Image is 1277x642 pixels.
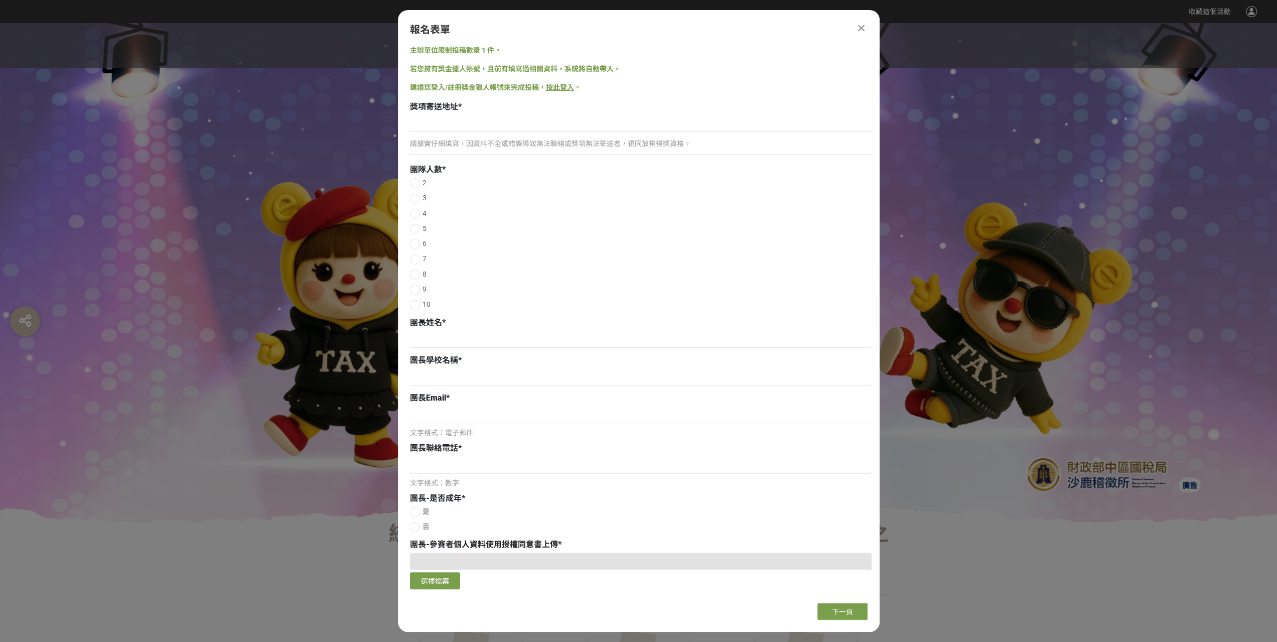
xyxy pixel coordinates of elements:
span: 。 [574,83,581,91]
button: 選擇檔案 [410,572,460,589]
span: 獎項寄送地址 [410,102,458,111]
span: 主辦單位限制投稿數量 1 件。 [410,46,501,54]
span: 團長學校名稱 [410,355,458,365]
p: 請據實仔細填寫，因資料不全或錯誤導致無法聯絡或獎項無法寄送者，視同放棄得獎資格。 [410,139,872,149]
span: 否 [422,523,430,531]
span: 報名表單 [410,24,450,36]
span: 團長姓名 [410,318,442,327]
span: 文字格式：數字 [410,479,459,487]
span: 若您擁有獎金獵人帳號，且前有填寫過相關資料，系統將自動帶入。 [410,65,621,73]
span: 5 [422,224,427,232]
span: 是 [422,507,430,516]
button: 下一頁 [817,603,868,620]
a: 按此登入 [546,83,574,91]
span: 8 [422,270,427,278]
span: 團長Email [410,393,446,403]
span: 7 [422,254,427,263]
span: 團隊人數 [410,165,442,174]
span: 團長-是否成年 [410,493,462,503]
span: 2 [422,179,427,187]
span: 9 [422,285,427,293]
span: 3 [422,194,427,202]
span: 下一頁 [832,608,853,616]
h1: 統一發票推行暨「校園FUN稅趣」租稅教育及宣導活動之「流光街舞 閃耀國稅」 租稅教育及宣導活動 [388,522,890,570]
span: 建議您登入/註冊獎金獵人帳號來完成投稿， [410,83,546,91]
span: 10 [422,300,431,308]
span: 團長-參賽者個人資料使用授權同意書上傳 [410,540,558,549]
span: 6 [422,239,427,247]
span: 團長聯絡電話 [410,443,458,453]
span: 4 [422,209,427,217]
span: 收藏這個活動 [1189,8,1231,16]
span: 文字格式：電子郵件 [410,429,473,437]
